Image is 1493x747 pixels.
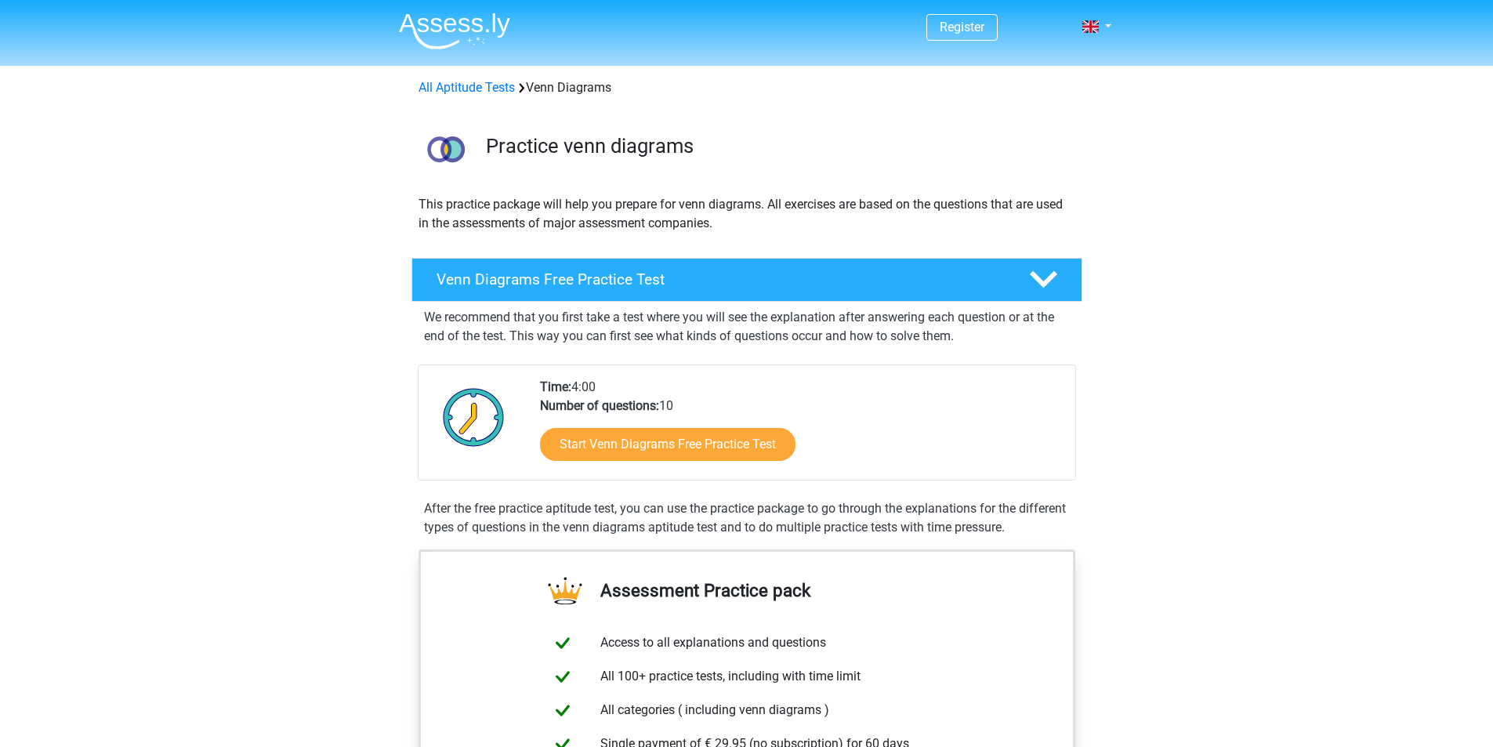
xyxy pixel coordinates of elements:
[434,378,513,456] img: Clock
[540,379,571,394] b: Time:
[419,80,515,95] a: All Aptitude Tests
[486,134,1070,158] h3: Practice venn diagrams
[940,20,984,34] a: Register
[540,398,659,413] b: Number of questions:
[418,499,1076,537] div: After the free practice aptitude test, you can use the practice package to go through the explana...
[412,116,479,183] img: venn diagrams
[540,428,795,461] a: Start Venn Diagrams Free Practice Test
[405,258,1089,302] a: Venn Diagrams Free Practice Test
[424,308,1070,346] p: We recommend that you first take a test where you will see the explanation after answering each q...
[528,378,1074,480] div: 4:00 10
[399,13,510,49] img: Assessly
[419,195,1075,233] p: This practice package will help you prepare for venn diagrams. All exercises are based on the que...
[437,270,1004,288] h4: Venn Diagrams Free Practice Test
[412,78,1082,97] div: Venn Diagrams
